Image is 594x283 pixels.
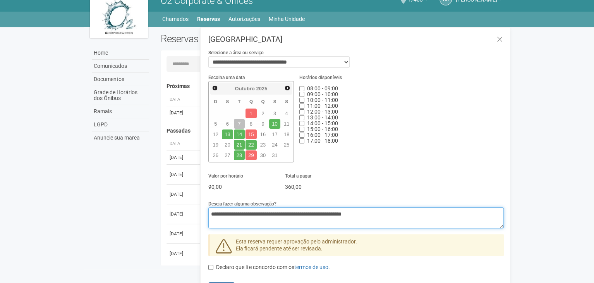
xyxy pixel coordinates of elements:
th: Área ou Serviço [197,138,421,150]
label: Horários disponíveis [299,74,342,81]
input: 08:00 - 09:00 [299,86,304,91]
a: 8 [245,119,257,129]
a: 10 [269,119,280,129]
span: Próximo [284,85,290,91]
td: [DATE] [167,224,197,244]
a: 5 [210,119,221,129]
h4: Próximas [167,83,498,89]
a: 7 [234,119,245,129]
span: 2025 [256,86,267,91]
span: Segunda [226,99,229,104]
span: Horário indisponível [307,114,338,121]
a: Autorizações [228,14,260,24]
a: 9 [258,119,269,129]
input: 09:00 - 10:00 [299,92,304,97]
a: Próximo [283,83,292,92]
label: Total a pagar [285,173,311,179]
span: Anterior [212,85,218,91]
a: 22 [245,140,257,150]
a: 30 [258,150,269,160]
td: [DATE] [167,244,197,264]
a: 14 [234,129,245,139]
span: Sábado [285,99,288,104]
td: [DATE] [167,165,197,185]
a: 18 [281,129,292,139]
td: Sala de Reunião Interna 1 Bloco 2 (até 30 pessoas) [197,244,421,264]
span: Horário indisponível [307,126,338,132]
a: 17 [269,129,280,139]
label: Valor por horário [208,173,243,179]
a: 20 [222,140,233,150]
a: Comunicados [92,60,149,73]
a: 24 [269,140,280,150]
a: 29 [245,150,257,160]
td: Sala de Reunião Interna 1 Bloco 2 (até 30 pessoas) [197,165,421,185]
span: Horário indisponível [307,120,338,126]
td: Sala de Reunião Interna 1 Bloco 2 (até 30 pessoas) [197,185,421,204]
a: Home [92,47,149,60]
a: Reservas [197,14,220,24]
input: 14:00 - 15:00 [299,121,304,126]
input: Declaro que li e concordo com ostermos de uso. [208,265,213,270]
a: 15 [245,129,257,139]
a: 31 [269,150,280,160]
label: Selecione a área ou serviço [208,49,264,56]
h2: Reservas [161,33,326,45]
td: Sala de Reunião Interna 1 Bloco 2 (até 30 pessoas) [197,106,421,120]
td: [DATE] [167,106,197,120]
input: 16:00 - 17:00 [299,133,304,138]
td: [DATE] [167,185,197,204]
span: Sexta [273,99,276,104]
h3: [GEOGRAPHIC_DATA] [208,35,504,43]
h4: Passadas [167,128,498,134]
input: 17:00 - 18:00 [299,138,304,143]
p: 360,00 [285,183,350,190]
a: Anterior [211,83,220,92]
a: Ramais [92,105,149,118]
div: Esta reserva requer aprovação pelo administrador. Ela ficará pendente até ser revisada. [208,234,504,256]
span: Horário indisponível [307,109,338,115]
a: 4 [281,109,292,118]
a: 25 [281,140,292,150]
span: Horário indisponível [307,132,338,138]
a: 2 [258,109,269,118]
input: 11:00 - 12:00 [299,104,304,109]
a: Chamados [162,14,189,24]
a: Minha Unidade [269,14,305,24]
a: 23 [258,140,269,150]
td: Sala de Reunião Interna 1 Bloco 2 (até 30 pessoas) [197,224,421,244]
input: 10:00 - 11:00 [299,98,304,103]
a: 27 [222,150,233,160]
span: Quarta [249,99,253,104]
input: 12:00 - 13:00 [299,109,304,114]
span: Horário indisponível [307,97,338,103]
a: Grade de Horários dos Ônibus [92,86,149,105]
a: 11 [281,119,292,129]
span: Terça [238,99,240,104]
label: Deseja fazer alguma observação? [208,200,276,207]
label: Declaro que li e concordo com os . [208,264,330,271]
input: 13:00 - 14:00 [299,115,304,120]
a: LGPD [92,118,149,131]
a: 6 [222,119,233,129]
a: 3 [269,109,280,118]
th: Data [167,93,197,106]
td: Sala de Reunião Interna 1 Bloco 2 (até 30 pessoas) [197,150,421,165]
label: Escolha uma data [208,74,245,81]
a: termos de uso [294,264,328,270]
a: 1 [245,109,257,118]
th: Data [167,138,197,150]
span: Horário indisponível [307,138,338,144]
a: 12 [210,129,221,139]
span: Outubro [235,86,255,91]
a: Anuncie sua marca [92,131,149,144]
td: [DATE] [167,150,197,165]
p: 90,00 [208,183,273,190]
a: 16 [258,129,269,139]
input: 15:00 - 16:00 [299,127,304,132]
a: 28 [234,150,245,160]
a: 13 [222,129,233,139]
span: Horário indisponível [307,91,338,97]
a: 21 [234,140,245,150]
a: 19 [210,140,221,150]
